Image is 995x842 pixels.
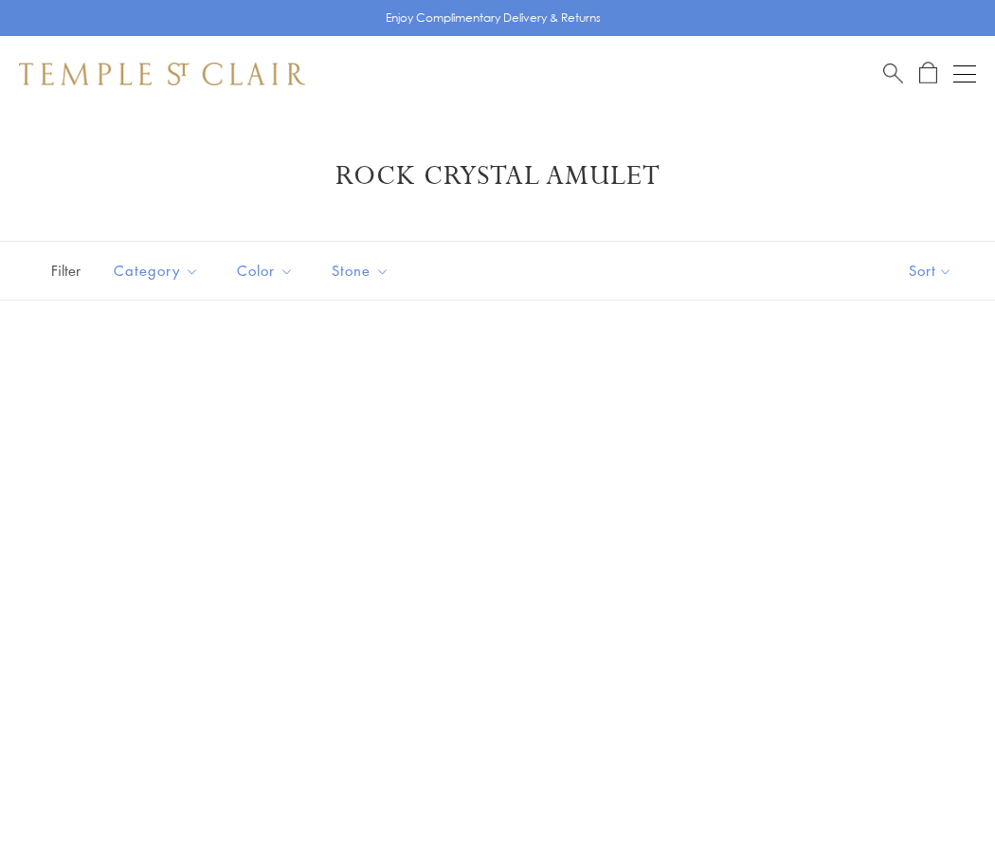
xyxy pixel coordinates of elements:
[953,63,976,85] button: Open navigation
[19,63,305,85] img: Temple St. Clair
[227,259,308,283] span: Color
[866,242,995,300] button: Show sort by
[386,9,601,27] p: Enjoy Complimentary Delivery & Returns
[223,249,308,292] button: Color
[883,62,903,85] a: Search
[919,62,937,85] a: Open Shopping Bag
[99,249,213,292] button: Category
[317,249,404,292] button: Stone
[47,159,948,193] h1: Rock Crystal Amulet
[104,259,213,283] span: Category
[322,259,404,283] span: Stone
